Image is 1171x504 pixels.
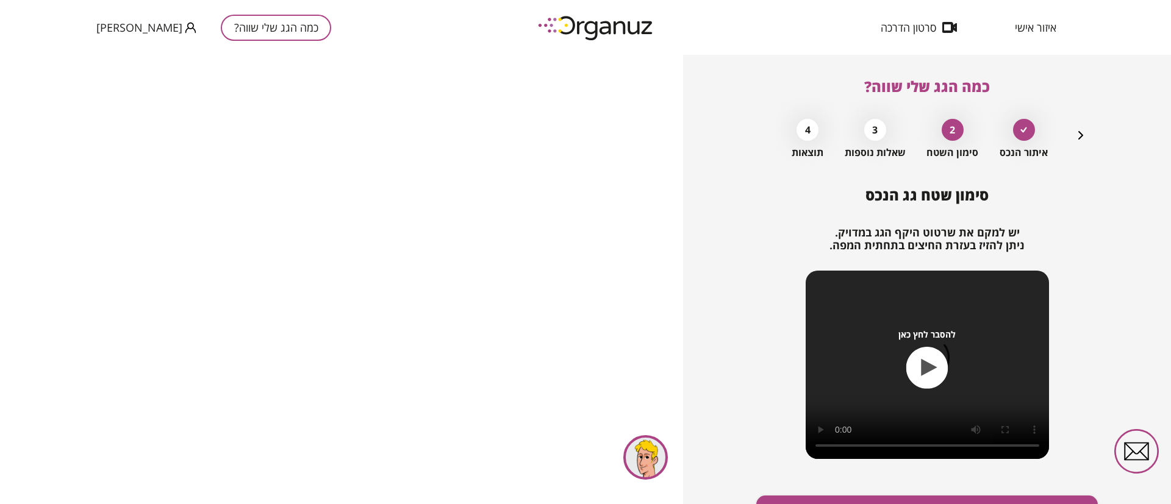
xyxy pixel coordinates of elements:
[845,147,906,158] span: שאלות נוספות
[881,21,936,34] span: סרטון הדרכה
[864,119,886,141] div: 3
[864,76,990,96] span: כמה הגג שלי שווה?
[221,15,331,41] button: כמה הגג שלי שווה?
[96,21,182,34] span: [PERSON_NAME]
[529,11,664,44] img: logo
[1015,21,1056,34] span: איזור אישי
[792,147,823,158] span: תוצאות
[1000,147,1048,158] span: איתור הנכס
[942,119,964,141] div: 2
[865,185,989,205] span: סימון שטח גג הנכס
[898,329,956,339] span: להסבר לחץ כאן
[797,119,818,141] div: 4
[96,20,196,35] button: [PERSON_NAME]
[862,21,975,34] button: סרטון הדרכה
[997,21,1075,34] button: איזור אישי
[756,226,1098,252] h2: יש למקם את שרטוט היקף הגג במדויק. ניתן להזיז בעזרת החיצים בתחתית המפה.
[926,147,978,158] span: סימון השטח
